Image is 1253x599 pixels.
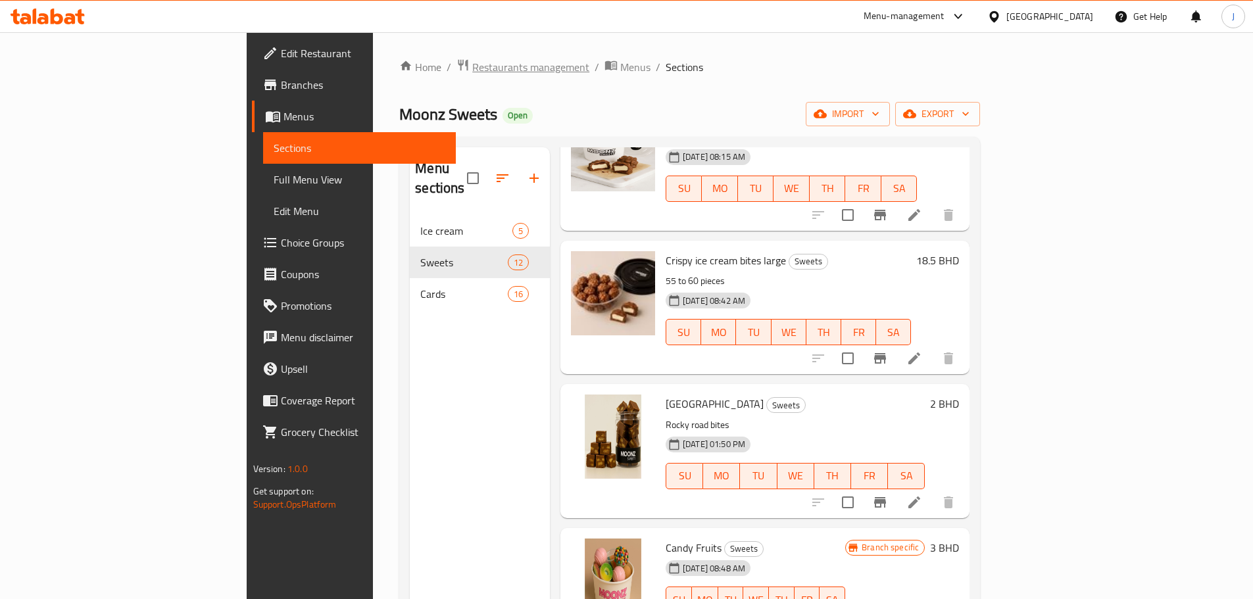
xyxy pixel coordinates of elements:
span: Branches [281,77,445,93]
div: items [508,286,529,302]
button: delete [933,343,964,374]
span: TH [812,323,836,342]
span: WE [777,323,801,342]
span: J [1232,9,1235,24]
span: Grocery Checklist [281,424,445,440]
span: Upsell [281,361,445,377]
a: Grocery Checklist [252,416,456,448]
button: FR [851,463,888,489]
button: Branch-specific-item [864,343,896,374]
p: Rocky road bites [666,417,925,433]
a: Edit menu item [906,494,922,510]
a: Edit menu item [906,207,922,223]
nav: Menu sections [410,210,550,315]
span: Coupons [281,266,445,282]
span: Version: [253,460,285,477]
span: TU [743,179,769,198]
span: Menus [620,59,651,75]
a: Branches [252,69,456,101]
button: TU [738,176,774,202]
span: Open [503,110,533,121]
button: SA [888,463,925,489]
div: Ice cream5 [410,215,550,247]
span: Crispy ice cream bites large [666,251,786,270]
span: MO [707,179,733,198]
span: Edit Restaurant [281,45,445,61]
div: Sweets [766,397,806,413]
li: / [656,59,660,75]
button: TU [740,463,777,489]
span: [DATE] 08:48 AM [677,562,750,575]
span: 12 [508,256,528,269]
button: MO [703,463,740,489]
span: export [906,106,970,122]
span: 1.0.0 [287,460,308,477]
a: Coverage Report [252,385,456,416]
a: Menus [604,59,651,76]
a: Edit menu item [906,350,922,366]
button: delete [933,199,964,231]
span: SU [672,323,696,342]
button: TH [814,463,851,489]
span: 16 [508,288,528,300]
button: delete [933,487,964,518]
span: [DATE] 08:42 AM [677,295,750,307]
span: TH [820,466,846,485]
span: Get support on: [253,483,314,500]
span: Edit Menu [274,203,445,219]
a: Edit Menu [263,195,456,227]
span: FR [850,179,876,198]
a: Upsell [252,353,456,385]
button: SU [666,463,703,489]
span: MO [706,323,731,342]
button: MO [701,319,736,345]
span: Sections [666,59,703,75]
button: Branch-specific-item [864,487,896,518]
span: 5 [513,225,528,237]
span: Menu disclaimer [281,329,445,345]
a: Menus [252,101,456,132]
button: WE [777,463,814,489]
button: Branch-specific-item [864,199,896,231]
a: Menu disclaimer [252,322,456,353]
span: WE [779,179,804,198]
a: Coupons [252,258,456,290]
span: MO [708,466,735,485]
span: WE [783,466,809,485]
div: Sweets [789,254,828,270]
span: FR [856,466,883,485]
span: FR [847,323,871,342]
span: Coverage Report [281,393,445,408]
button: MO [702,176,738,202]
span: Promotions [281,298,445,314]
li: / [595,59,599,75]
button: SA [881,176,918,202]
span: [GEOGRAPHIC_DATA] [666,394,764,414]
div: Sweets [420,254,507,270]
button: TH [810,176,846,202]
img: Crispy ice cream bites [571,107,655,191]
div: Menu-management [864,9,945,24]
h6: 2 BHD [930,395,959,413]
span: Cards [420,286,507,302]
span: SA [893,466,920,485]
span: TH [815,179,841,198]
div: items [512,223,529,239]
a: Choice Groups [252,227,456,258]
span: Ice cream [420,223,512,239]
span: Branch specific [856,541,924,554]
span: Select to update [834,489,862,516]
span: Sweets [789,254,827,269]
button: SA [876,319,911,345]
button: SU [666,319,701,345]
button: WE [774,176,810,202]
button: SU [666,176,702,202]
span: Sort sections [487,162,518,194]
img: Crispy ice cream bites large [571,251,655,335]
button: WE [772,319,806,345]
button: import [806,102,890,126]
span: Menus [283,108,445,124]
button: FR [845,176,881,202]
